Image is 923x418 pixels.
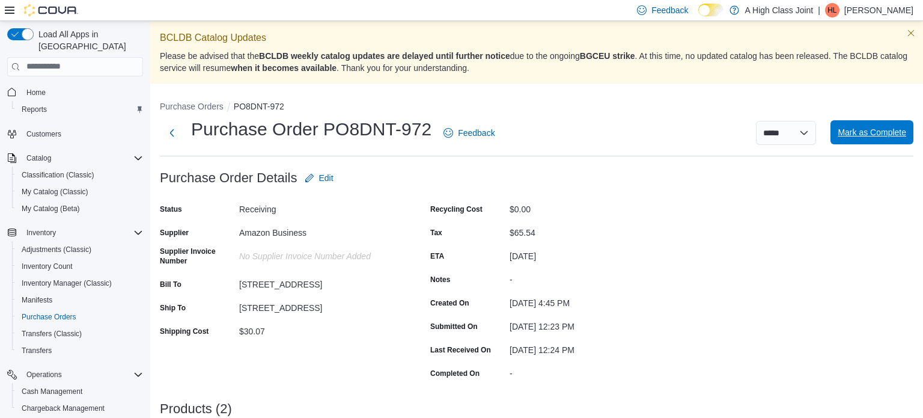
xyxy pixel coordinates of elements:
[239,322,400,336] div: $30.07
[17,102,143,117] span: Reports
[844,3,913,17] p: [PERSON_NAME]
[160,171,297,185] h3: Purchase Order Details
[191,117,431,141] h1: Purchase Order PO8DNT-972
[510,364,671,378] div: -
[239,298,400,313] div: [STREET_ADDRESS]
[430,204,483,214] label: Recycling Cost
[17,185,143,199] span: My Catalog (Classic)
[160,247,234,266] label: Supplier Invoice Number
[17,327,87,341] a: Transfers (Classic)
[2,366,148,383] button: Operations
[22,346,52,355] span: Transfers
[904,26,918,40] button: Dismiss this callout
[239,247,400,261] div: No Supplier Invoice Number added
[17,384,143,399] span: Cash Management
[160,121,184,145] button: Next
[510,247,671,261] div: [DATE]
[510,200,671,214] div: $0.00
[160,100,913,115] nav: An example of EuiBreadcrumbs
[17,102,52,117] a: Reports
[300,166,338,190] button: Edit
[430,275,450,284] label: Notes
[439,121,499,145] a: Feedback
[24,4,78,16] img: Cova
[160,280,181,289] label: Bill To
[830,120,913,144] button: Mark as Complete
[580,51,635,61] strong: BGCEU strike
[17,343,56,358] a: Transfers
[651,4,688,16] span: Feedback
[12,167,148,183] button: Classification (Classic)
[22,187,88,197] span: My Catalog (Classic)
[825,3,839,17] div: Holly Leach-Wickens
[2,84,148,101] button: Home
[838,126,906,138] span: Mark as Complete
[259,51,510,61] strong: BCLDB weekly catalog updates are delayed until further notice
[231,63,337,73] strong: when it becomes available
[160,228,189,238] label: Supplier
[22,245,91,254] span: Adjustments (Classic)
[430,298,469,308] label: Created On
[17,168,143,182] span: Classification (Classic)
[22,85,143,100] span: Home
[160,204,182,214] label: Status
[26,228,56,238] span: Inventory
[22,85,50,100] a: Home
[12,400,148,417] button: Chargeback Management
[12,309,148,325] button: Purchase Orders
[818,3,820,17] p: |
[2,224,148,241] button: Inventory
[22,404,105,413] span: Chargeback Management
[239,223,400,238] div: Amazon Business
[510,340,671,355] div: [DATE] 12:24 PM
[510,223,671,238] div: $65.54
[17,185,93,199] a: My Catalog (Classic)
[22,105,47,114] span: Reports
[430,228,442,238] label: Tax
[430,322,478,331] label: Submitted On
[22,226,143,240] span: Inventory
[160,402,232,416] h3: Products (2)
[2,150,148,167] button: Catalog
[698,4,723,16] input: Dark Mode
[22,170,94,180] span: Classification (Classic)
[22,295,52,305] span: Manifests
[17,401,109,416] a: Chargeback Management
[22,387,82,396] span: Cash Management
[17,276,143,290] span: Inventory Manager (Classic)
[510,294,671,308] div: [DATE] 4:45 PM
[234,102,284,111] button: PO8DNT-972
[22,126,143,141] span: Customers
[160,50,913,74] p: Please be advised that the due to the ongoing . At this time, no updated catalog has been release...
[319,172,334,184] span: Edit
[26,129,61,139] span: Customers
[12,241,148,258] button: Adjustments (Classic)
[17,327,143,341] span: Transfers (Classic)
[17,293,143,307] span: Manifests
[12,183,148,200] button: My Catalog (Classic)
[239,200,400,214] div: Receiving
[26,88,46,97] span: Home
[160,303,186,313] label: Ship To
[17,384,87,399] a: Cash Management
[12,275,148,292] button: Inventory Manager (Classic)
[17,168,99,182] a: Classification (Classic)
[160,327,209,336] label: Shipping Cost
[17,242,96,257] a: Adjustments (Classic)
[22,127,66,141] a: Customers
[22,226,61,240] button: Inventory
[17,259,78,274] a: Inventory Count
[745,3,814,17] p: A High Class Joint
[12,342,148,359] button: Transfers
[430,369,480,378] label: Completed On
[22,204,80,214] span: My Catalog (Beta)
[510,270,671,284] div: -
[17,310,81,324] a: Purchase Orders
[12,383,148,400] button: Cash Management
[17,401,143,416] span: Chargeback Management
[17,201,143,216] span: My Catalog (Beta)
[510,317,671,331] div: [DATE] 12:23 PM
[239,275,400,289] div: [STREET_ADDRESS]
[17,201,85,216] a: My Catalog (Beta)
[160,102,224,111] button: Purchase Orders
